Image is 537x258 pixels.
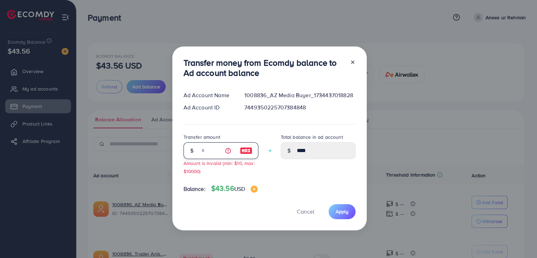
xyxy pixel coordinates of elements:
button: Apply [329,204,356,219]
label: Transfer amount [184,134,220,141]
h4: $43.56 [211,184,258,193]
div: 1008836_AZ Media Buyer_1734437018828 [239,91,361,99]
img: image [240,146,252,155]
img: image [251,186,258,193]
span: Cancel [297,208,314,215]
div: Ad Account ID [178,103,239,112]
h3: Transfer money from Ecomdy balance to Ad account balance [184,58,344,78]
span: Apply [336,208,349,215]
div: Ad Account Name [178,91,239,99]
iframe: Chat [507,227,532,253]
div: 7449350225707384848 [239,103,361,112]
small: Amount is invalid (min: $10, max: $10000) [184,160,255,174]
span: Balance: [184,185,206,193]
label: Total balance in ad account [281,134,343,141]
button: Cancel [288,204,323,219]
span: USD [234,185,245,193]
